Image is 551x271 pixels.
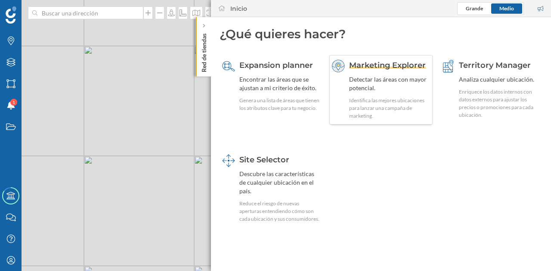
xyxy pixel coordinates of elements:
[6,6,16,24] img: Geoblink Logo
[459,88,540,119] div: Enriquece los datos internos con datos externos para ajustar los precios o promociones para cada ...
[200,30,208,72] p: Red de tiendas
[459,61,531,70] span: Territory Manager
[239,75,320,92] div: Encontrar las áreas que se ajustan a mi criterio de éxito.
[220,26,542,42] div: ¿Qué quieres hacer?
[459,75,540,84] div: Analiza cualquier ubicación.
[239,200,320,223] div: Reduce el riesgo de nuevas aperturas entendiendo cómo son cada ubicación y sus consumidores.
[239,97,320,112] div: Genera una lista de áreas que tienen los atributos clave para tu negocio.
[466,5,483,12] span: Grande
[349,61,426,70] span: Marketing Explorer
[222,154,235,167] img: dashboards-manager.svg
[17,6,48,14] span: Soporte
[442,60,455,73] img: territory-manager.svg
[499,5,514,12] span: Medio
[222,60,235,73] img: search-areas.svg
[230,4,247,13] div: Inicio
[12,98,15,107] span: 1
[349,97,430,120] div: Identifica las mejores ubicaciones para lanzar una campaña de marketing.
[239,155,289,164] span: Site Selector
[349,75,430,92] div: Detectar las áreas con mayor potencial.
[239,170,320,195] div: Descubre las características de cualquier ubicación en el país.
[332,60,345,73] img: explorer--hover.svg
[239,61,313,70] span: Expansion planner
